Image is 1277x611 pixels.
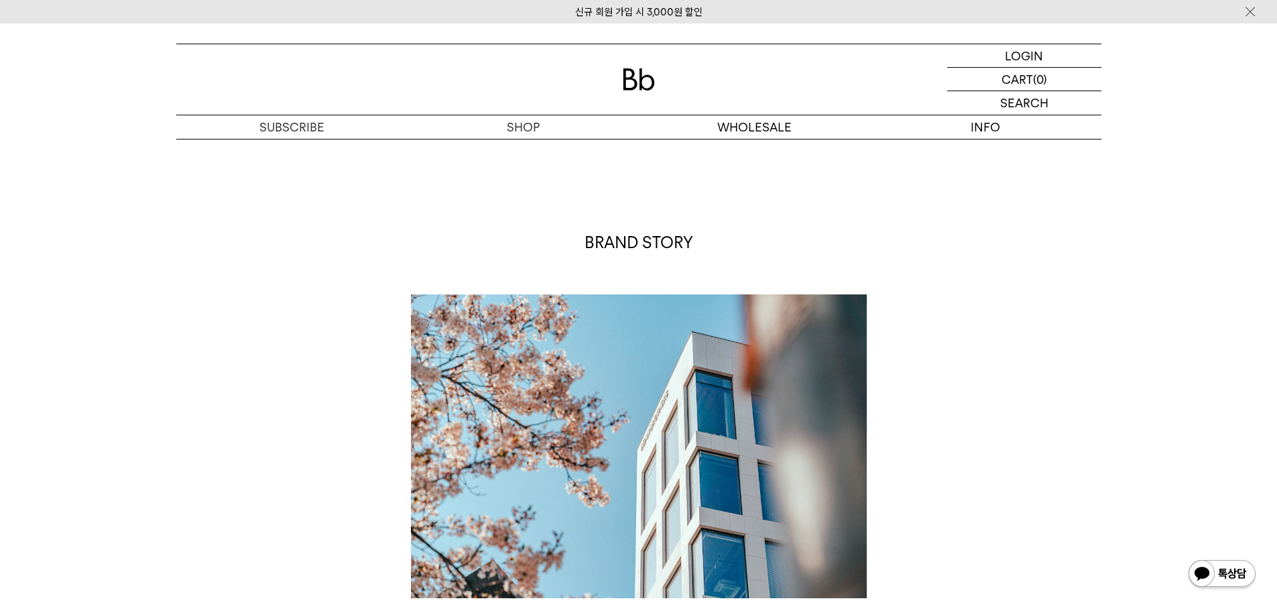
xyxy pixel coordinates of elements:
[639,115,870,139] p: WHOLESALE
[623,68,655,91] img: 로고
[1001,68,1033,91] p: CART
[176,115,408,139] a: SUBSCRIBE
[947,44,1101,68] a: LOGIN
[1000,91,1048,115] p: SEARCH
[870,115,1101,139] p: INFO
[1005,44,1043,67] p: LOGIN
[575,6,703,18] a: 신규 회원 가입 시 3,000원 할인
[1033,68,1047,91] p: (0)
[411,231,867,254] p: BRAND STORY
[1187,559,1257,591] img: 카카오톡 채널 1:1 채팅 버튼
[408,115,639,139] a: SHOP
[947,68,1101,91] a: CART (0)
